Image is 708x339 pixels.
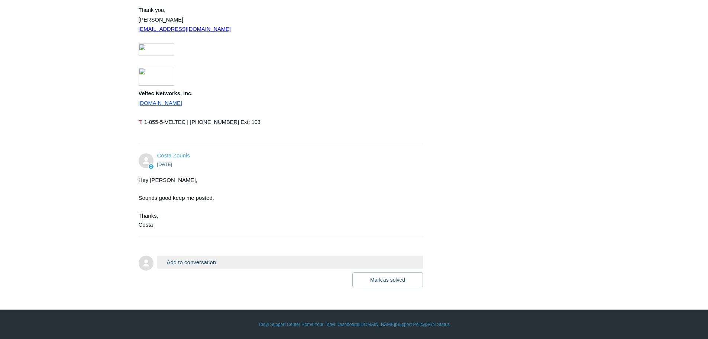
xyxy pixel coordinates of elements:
[157,152,190,159] a: Costa Zounis
[157,256,423,269] button: Add to conversation
[139,321,570,328] div: | | | |
[352,272,423,287] button: Mark as solved
[258,321,313,328] a: Todyl Support Center Home
[139,44,174,55] img: uc
[426,321,450,328] a: SGN Status
[139,119,141,125] span: T
[139,17,184,23] span: [PERSON_NAME]
[359,321,395,328] a: [DOMAIN_NAME]
[139,7,166,13] span: Thank you,
[139,90,193,96] span: Veltec Networks, Inc.
[139,100,182,106] a: [DOMAIN_NAME]
[139,68,174,86] img: uc
[139,176,416,229] div: Hey [PERSON_NAME], Sounds good keep me posted. Thanks, Costa
[157,161,172,167] time: 09/29/2025, 09:41
[314,321,358,328] a: Your Todyl Dashboard
[139,26,231,32] a: [EMAIL_ADDRESS][DOMAIN_NAME]
[396,321,425,328] a: Support Policy
[141,119,261,125] span: : 1-855-5-VELTEC | [PHONE_NUMBER] Ext: 103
